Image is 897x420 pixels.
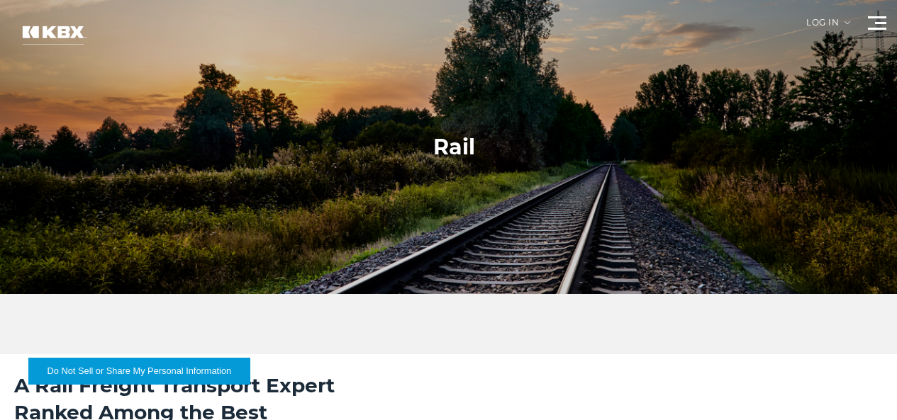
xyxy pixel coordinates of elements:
h1: Rail [433,133,475,161]
button: Do Not Sell or Share My Personal Information [28,358,250,385]
div: Log in [806,18,850,38]
img: kbx logo [11,14,96,64]
img: arrow [845,21,850,24]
